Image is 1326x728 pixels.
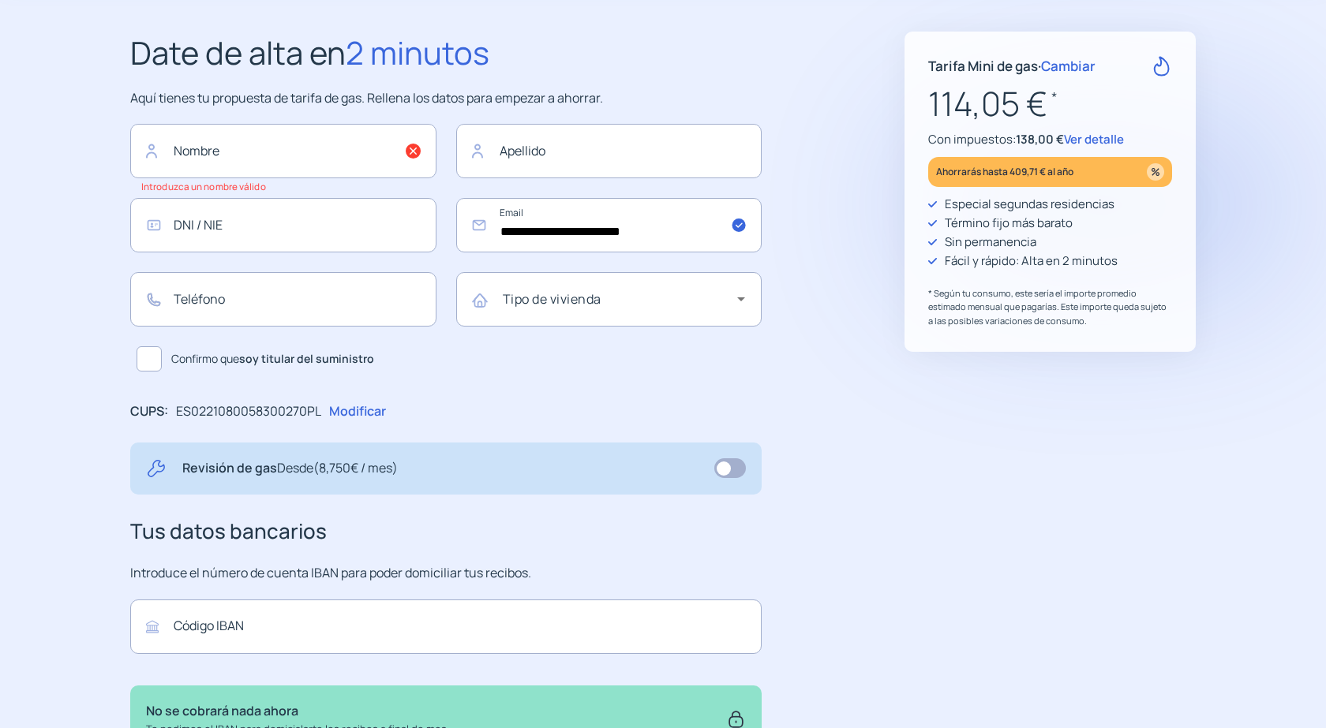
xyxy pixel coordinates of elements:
[945,252,1118,271] p: Fácil y rápido: Alta en 2 minutos
[146,701,447,722] p: No se cobrará nada ahora
[945,214,1073,233] p: Término fijo más barato
[130,515,762,548] h3: Tus datos bancarios
[182,458,398,479] p: Revisión de gas
[130,563,762,584] p: Introduce el número de cuenta IBAN para poder domiciliar tus recibos.
[1152,56,1172,77] img: rate-G.svg
[928,77,1172,130] p: 114,05 €
[141,181,266,192] small: Introduzca un nombre válido
[945,233,1036,252] p: Sin permanencia
[1016,131,1064,147] span: 138,00 €
[171,350,374,368] span: Confirmo que
[503,290,601,308] mat-label: Tipo de vivienda
[346,31,489,74] span: 2 minutos
[176,401,321,422] p: ES0221080058300270PL
[1147,163,1164,181] img: percentage_icon.svg
[928,286,1172,328] p: * Según tu consumo, este sería el importe promedio estimado mensual que pagarías. Este importe qu...
[936,162,1073,181] p: Ahorrarás hasta 409,71 € al año
[130,88,762,109] p: Aquí tienes tu propuesta de tarifa de gas. Rellena los datos para empezar a ahorrar.
[277,459,398,476] span: Desde (8,750€ / mes)
[1041,57,1096,75] span: Cambiar
[928,55,1096,77] p: Tarifa Mini de gas ·
[945,195,1114,214] p: Especial segundas residencias
[928,130,1172,149] p: Con impuestos:
[239,351,374,366] b: soy titular del suministro
[329,401,386,422] p: Modificar
[1064,131,1124,147] span: Ver detalle
[130,401,168,422] p: CUPS:
[146,458,167,479] img: tool.svg
[130,28,762,78] h2: Date de alta en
